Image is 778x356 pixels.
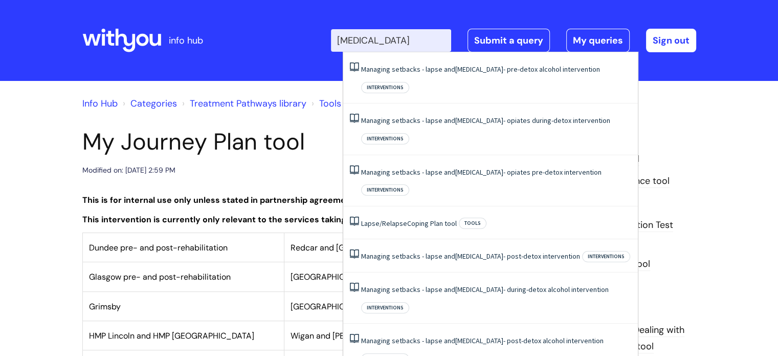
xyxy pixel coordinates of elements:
strong: This intervention is currently only relevant to the services taking part in the My Journey pilot: [82,214,462,225]
span: HMP Lincoln and HMP [GEOGRAPHIC_DATA] [89,330,254,341]
a: Lapse/RelapseCoping Plan tool [361,219,457,228]
p: info hub [169,32,203,49]
a: My queries [566,29,630,52]
span: [MEDICAL_DATA] [455,336,503,345]
a: Sign out [646,29,696,52]
span: [GEOGRAPHIC_DATA] [291,301,373,312]
span: [MEDICAL_DATA] [455,116,503,125]
span: Interventions [361,133,409,144]
span: Lapse/Relapse [361,219,407,228]
h1: My Journey Plan tool [82,128,486,156]
span: [MEDICAL_DATA] [455,65,503,74]
li: Tools [309,95,341,112]
strong: This is for internal use only unless stated in partnership agreements. [82,195,361,205]
a: Managing setbacks - lapse and[MEDICAL_DATA]- opiates pre-detox intervention [361,167,602,177]
div: | - [331,29,696,52]
span: Grimsby [89,301,121,312]
span: Glasgow pre- and post-rehabilitation [89,271,231,282]
span: Tools [459,218,486,229]
a: Info Hub [82,97,118,110]
span: [MEDICAL_DATA] [455,167,503,177]
div: Modified on: [DATE] 2:59 PM [82,164,175,177]
a: Managing setbacks - lapse and[MEDICAL_DATA]- post-detox alcohol intervention [361,336,604,345]
span: Interventions [361,184,409,196]
span: Redcar and [GEOGRAPHIC_DATA] [291,242,418,253]
span: Wigan and [PERSON_NAME] [291,330,396,341]
span: Interventions [582,251,630,262]
a: Categories [130,97,177,110]
span: Interventions [361,302,409,313]
span: [MEDICAL_DATA] [455,252,503,261]
span: Interventions [361,82,409,93]
span: [GEOGRAPHIC_DATA] [291,271,373,282]
a: Tools [319,97,341,110]
li: Solution home [120,95,177,112]
a: Managing setbacks - lapse and[MEDICAL_DATA]- post-detox intervention [361,252,580,261]
li: Treatment Pathways library [180,95,306,112]
a: Managing setbacks - lapse and[MEDICAL_DATA]- during-detox alcohol intervention [361,285,609,294]
a: Managing setbacks - lapse and[MEDICAL_DATA]- opiates during-detox intervention [361,116,610,125]
input: Search [331,29,451,52]
a: Managing setbacks - lapse and[MEDICAL_DATA]- pre-detox alcohol intervention [361,65,600,74]
span: Dundee pre- and post-rehabilitation [89,242,228,253]
a: Submit a query [468,29,550,52]
a: Treatment Pathways library [190,97,306,110]
span: [MEDICAL_DATA] [455,285,503,294]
